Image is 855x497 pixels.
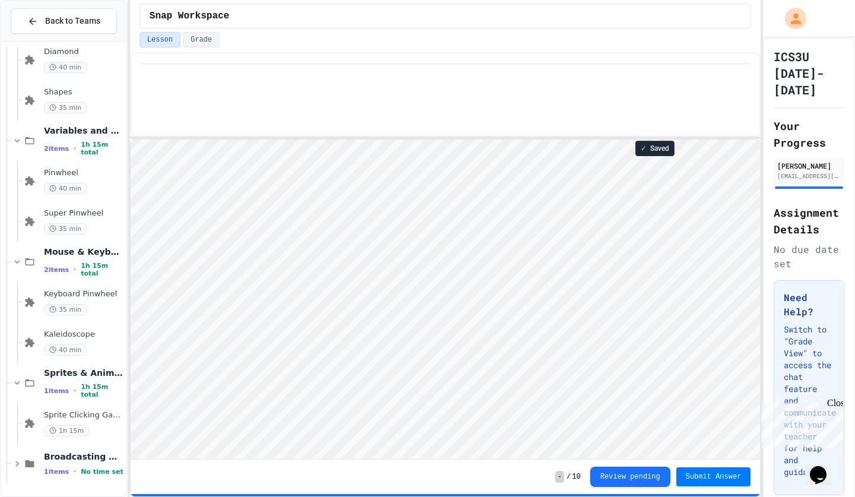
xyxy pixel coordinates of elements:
span: Submit Answer [686,472,742,482]
span: 1h 15m total [81,262,124,277]
h2: Your Progress [774,118,844,151]
span: ✓ [641,144,647,153]
span: 40 min [44,344,87,356]
span: • [74,467,76,476]
div: [PERSON_NAME] [777,160,841,171]
span: / [566,472,571,482]
span: • [74,386,76,395]
span: • [74,265,76,274]
span: 1h 15m total [81,141,124,156]
iframe: Snap! Programming Environment [131,140,761,459]
span: 1 items [44,468,69,476]
span: 2 items [44,266,69,274]
span: Broadcasting & Cloning [44,451,124,462]
button: Lesson [140,32,180,48]
span: Keyboard Pinwheel [44,289,124,299]
div: [EMAIL_ADDRESS][DOMAIN_NAME] [777,172,841,181]
iframe: chat widget [805,449,843,485]
div: No due date set [774,242,844,271]
button: Grade [183,32,220,48]
span: • [74,144,76,153]
span: 40 min [44,62,87,73]
h1: ICS3U [DATE]-[DATE] [774,48,844,98]
button: Review pending [590,467,670,487]
span: Mouse & Keyboard [44,246,124,257]
span: No time set [81,468,123,476]
span: 1 items [44,387,69,395]
span: 2 items [44,145,69,153]
span: Shapes [44,87,124,97]
h3: Need Help? [784,290,834,319]
span: 40 min [44,183,87,194]
div: My Account [772,5,809,32]
span: Sprite Clicking Game [44,410,124,420]
span: Snap Workspace [150,9,229,23]
h2: Assignment Details [774,204,844,238]
p: Switch to "Grade View" to access the chat feature and communicate with your teacher for help and ... [784,324,834,478]
span: Variables and Blocks [44,125,124,136]
span: Pinwheel [44,168,124,178]
span: 10 [572,472,580,482]
span: Super Pinwheel [44,208,124,219]
span: Sprites & Animation [44,368,124,378]
span: 35 min [44,102,87,113]
span: Diamond [44,47,124,57]
button: Back to Teams [11,8,117,34]
span: - [555,471,564,483]
span: Back to Teams [45,15,100,27]
span: 35 min [44,223,87,235]
iframe: chat widget [756,398,843,448]
span: 1h 15m total [81,383,124,398]
button: Submit Answer [676,467,751,486]
span: 1h 15m [44,425,89,436]
span: Saved [650,144,669,153]
span: 35 min [44,304,87,315]
span: Kaleidoscope [44,330,124,340]
div: Chat with us now!Close [5,5,82,75]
